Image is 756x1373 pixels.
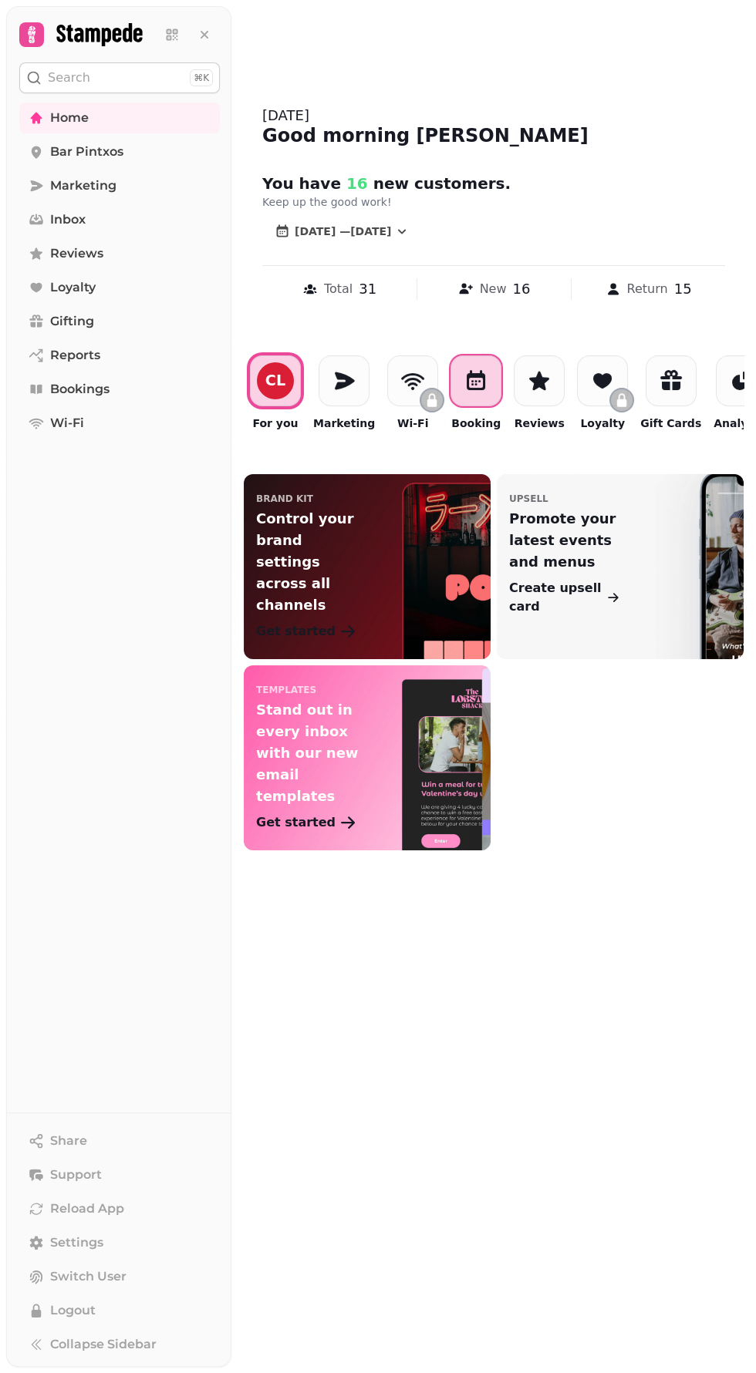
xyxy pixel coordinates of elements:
span: Reload App [50,1200,124,1218]
button: [DATE] —[DATE] [262,216,422,247]
p: Create upsell card [509,579,603,616]
span: [DATE] — [DATE] [295,226,391,237]
a: Bar Pintxos [19,136,220,167]
div: ⌘K [190,69,213,86]
a: Loyalty [19,272,220,303]
p: Brand Kit [256,493,313,505]
h2: You have new customer s . [262,173,559,194]
p: Stand out in every inbox with our new email templates [256,699,367,807]
button: Collapse Sidebar [19,1329,220,1360]
p: Booking [451,416,501,431]
a: Gifting [19,306,220,337]
span: Logout [50,1301,96,1320]
span: Marketing [50,177,116,195]
a: templatesStand out in every inbox with our new email templatesGet started [244,665,491,850]
p: Wi-Fi [397,416,428,431]
a: Reviews [19,238,220,269]
button: Reload App [19,1193,220,1224]
p: Keep up the good work! [262,194,657,210]
span: 16 [341,174,368,193]
a: Inbox [19,204,220,235]
p: Promote your latest events and menus [509,508,620,573]
p: For you [252,416,298,431]
p: Search [48,69,90,87]
a: Brand KitControl your brand settings across all channelsGet started [244,474,491,659]
a: Wi-Fi [19,408,220,439]
span: Support [50,1166,102,1184]
span: Home [50,109,89,127]
span: Settings [50,1233,103,1252]
p: Get started [256,622,336,641]
span: Bookings [50,380,110,399]
p: upsell [509,493,548,505]
a: upsellPromote your latest events and menusCreate upsell card [497,474,744,659]
p: Loyalty [580,416,625,431]
span: Wi-Fi [50,414,84,432]
span: Gifting [50,312,94,331]
span: Reviews [50,244,103,263]
span: Bar Pintxos [50,143,123,161]
button: Switch User [19,1261,220,1292]
span: Collapse Sidebar [50,1335,157,1354]
span: Reports [50,346,100,365]
a: Reports [19,340,220,371]
span: Loyalty [50,278,96,297]
p: Marketing [313,416,375,431]
button: Share [19,1126,220,1156]
div: [DATE] [262,105,725,126]
button: Search⌘K [19,62,220,93]
span: Switch User [50,1267,127,1286]
button: Logout [19,1295,220,1326]
button: Support [19,1159,220,1190]
div: C L [265,373,285,388]
span: Share [50,1132,87,1150]
p: Gift Cards [640,416,701,431]
a: Bookings [19,374,220,405]
span: Inbox [50,210,86,229]
div: Good morning [PERSON_NAME] [262,123,725,148]
a: Settings [19,1227,220,1258]
a: Home [19,103,220,133]
p: Get started [256,813,336,832]
p: templates [256,684,316,696]
p: Control your brand settings across all channels [256,508,367,616]
p: Reviews [515,416,565,431]
a: Marketing [19,170,220,201]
